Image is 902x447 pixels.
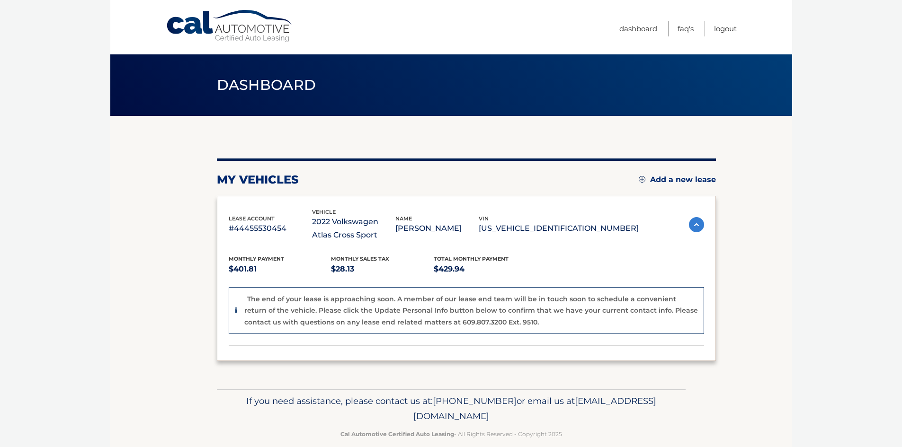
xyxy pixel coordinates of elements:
[639,176,645,183] img: add.svg
[331,263,434,276] p: $28.13
[331,255,389,262] span: Monthly sales Tax
[689,217,704,232] img: accordion-active.svg
[395,215,412,222] span: name
[217,76,316,94] span: Dashboard
[229,215,275,222] span: lease account
[434,263,536,276] p: $429.94
[413,395,656,421] span: [EMAIL_ADDRESS][DOMAIN_NAME]
[217,173,299,187] h2: my vehicles
[244,295,698,326] p: The end of your lease is approaching soon. A member of our lease end team will be in touch soon t...
[223,394,679,424] p: If you need assistance, please contact us at: or email us at
[714,21,737,36] a: Logout
[229,255,284,262] span: Monthly Payment
[229,263,331,276] p: $401.81
[639,175,716,184] a: Add a new lease
[678,21,694,36] a: FAQ's
[312,209,336,215] span: vehicle
[479,215,489,222] span: vin
[433,395,517,406] span: [PHONE_NUMBER]
[312,215,395,242] p: 2022 Volkswagen Atlas Cross Sport
[479,222,639,235] p: [US_VEHICLE_IDENTIFICATION_NUMBER]
[340,430,454,438] strong: Cal Automotive Certified Auto Leasing
[223,429,679,439] p: - All Rights Reserved - Copyright 2025
[229,222,312,235] p: #44455530454
[619,21,657,36] a: Dashboard
[395,222,479,235] p: [PERSON_NAME]
[434,255,509,262] span: Total Monthly Payment
[166,9,294,43] a: Cal Automotive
